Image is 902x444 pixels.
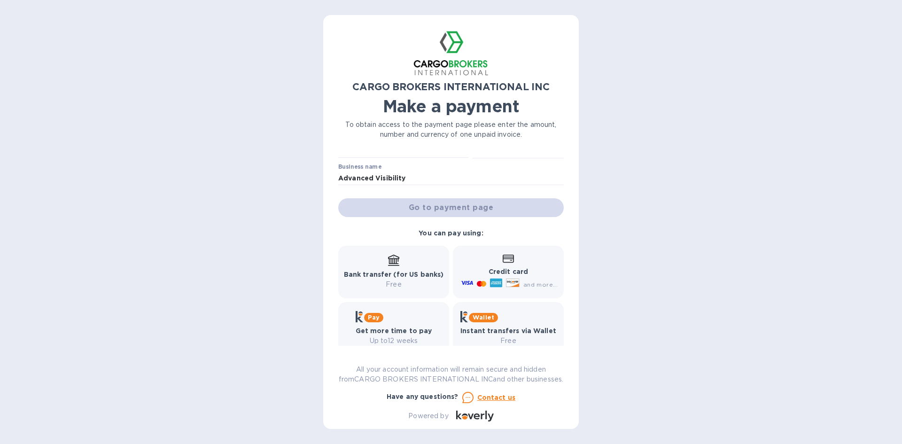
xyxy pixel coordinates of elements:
b: Wallet [473,314,494,321]
p: To obtain access to the payment page please enter the amount, number and currency of one unpaid i... [338,120,564,140]
b: CARGO BROKERS INTERNATIONAL INC [352,81,550,93]
b: Instant transfers via Wallet [460,327,556,335]
u: Contact us [477,394,516,401]
span: and more... [523,281,558,288]
b: Pay [368,314,380,321]
h1: Make a payment [338,96,564,116]
p: Up to 12 weeks [356,336,432,346]
b: Get more time to pay [356,327,432,335]
label: Business name [338,164,381,170]
b: Bank transfer (for US banks) [344,271,444,278]
b: You can pay using: [419,229,483,237]
b: Have any questions? [387,393,459,400]
b: Credit card [489,268,528,275]
p: All your account information will remain secure and hidden from CARGO BROKERS INTERNATIONAL INC a... [338,365,564,384]
input: Enter business name [338,171,564,185]
p: Powered by [408,411,448,421]
p: Free [344,280,444,289]
p: Free [460,336,556,346]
